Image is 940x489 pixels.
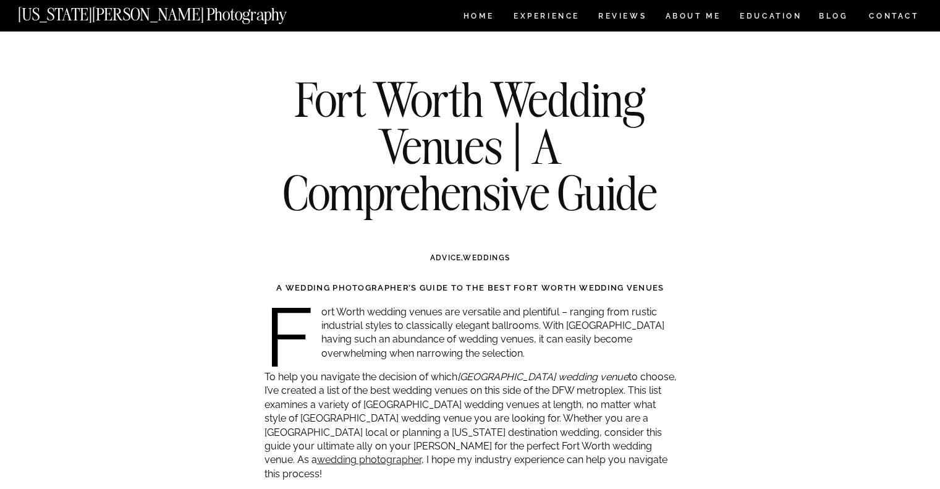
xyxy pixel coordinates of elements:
[514,12,578,23] a: Experience
[265,305,677,361] p: Fort Worth wedding venues are versatile and plentiful – ranging from rustic industrial styles to ...
[265,370,677,481] p: To help you navigate the decision of which to choose, I’ve created a list of the best wedding ven...
[868,9,920,23] a: CONTACT
[276,283,664,292] strong: A WEDDING PHOTOGRAPHER’S GUIDE TO THE BEST FORT WORTH WEDDING VENUES
[430,253,461,262] a: ADVICE
[246,76,695,216] h1: Fort Worth Wedding Venues | A Comprehensive Guide
[665,12,721,23] a: ABOUT ME
[598,12,645,23] a: REVIEWS
[739,12,803,23] a: EDUCATION
[457,371,629,383] em: [GEOGRAPHIC_DATA] wedding venue
[461,12,496,23] a: HOME
[290,252,650,263] h3: ,
[18,6,328,17] a: [US_STATE][PERSON_NAME] Photography
[317,454,421,466] a: wedding photographer
[819,12,849,23] a: BLOG
[463,253,510,262] a: WEDDINGS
